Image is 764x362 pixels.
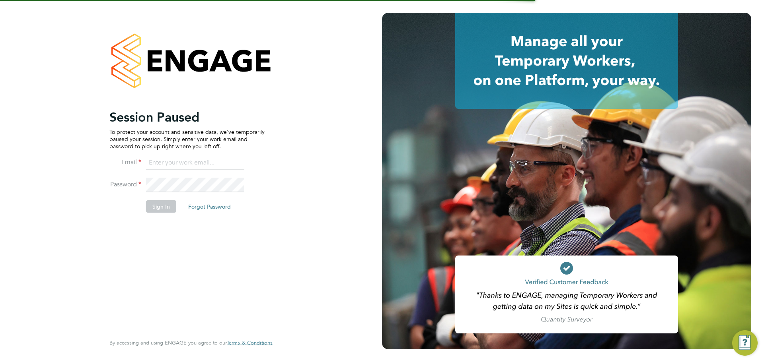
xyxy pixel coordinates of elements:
span: By accessing and using ENGAGE you agree to our [109,339,273,346]
label: Email [109,158,141,166]
a: Terms & Conditions [227,340,273,346]
label: Password [109,180,141,188]
button: Engage Resource Center [732,330,758,356]
p: To protect your account and sensitive data, we've temporarily paused your session. Simply enter y... [109,128,265,150]
button: Forgot Password [182,200,237,213]
button: Sign In [146,200,176,213]
h2: Session Paused [109,109,265,125]
input: Enter your work email... [146,156,244,170]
